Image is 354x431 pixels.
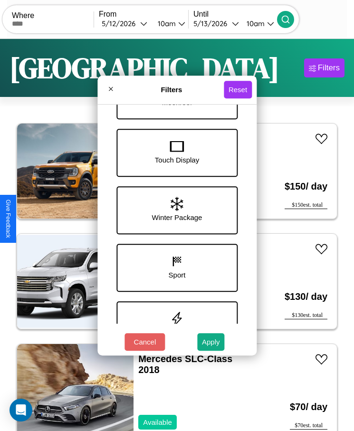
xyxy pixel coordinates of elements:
button: Reset [224,81,252,98]
div: Give Feedback [5,200,11,238]
p: Available [143,416,172,429]
div: $ 150 est. total [285,201,327,209]
h3: $ 150 / day [285,172,327,201]
button: Filters [304,58,344,77]
p: Winter Package [152,211,202,224]
label: Until [193,10,277,19]
div: $ 70 est. total [290,422,327,430]
div: 5 / 12 / 2026 [102,19,140,28]
label: Where [12,11,94,20]
button: 5/12/2026 [99,19,150,29]
h1: [GEOGRAPHIC_DATA] [10,48,279,87]
div: 5 / 13 / 2026 [193,19,232,28]
button: Cancel [124,333,165,351]
h4: Filters [119,86,224,94]
div: 10am [242,19,267,28]
p: Moonroof [162,96,192,109]
div: $ 130 est. total [285,312,327,319]
h3: $ 130 / day [285,282,327,312]
div: Filters [318,63,340,73]
div: Open Intercom Messenger [10,399,32,421]
button: 10am [239,19,277,29]
button: 10am [150,19,188,29]
p: Touch Display [155,153,199,166]
p: Sport [169,268,186,281]
h3: $ 70 / day [290,392,327,422]
a: Mercedes SLC-Class 2018 [138,354,232,375]
button: Apply [197,333,225,351]
div: 10am [153,19,178,28]
label: From [99,10,188,19]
